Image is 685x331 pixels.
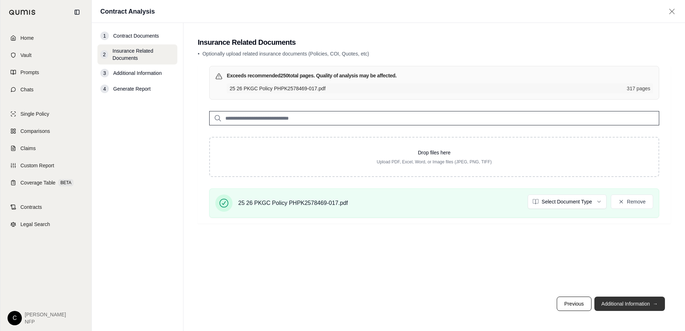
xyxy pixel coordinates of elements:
[100,69,109,77] div: 3
[557,297,591,311] button: Previous
[8,311,22,325] div: C
[25,318,66,325] span: NFP
[594,297,665,311] button: Additional Information→
[238,199,348,207] span: 25 26 PKGC Policy PHPK2578469-017.pdf
[20,179,56,186] span: Coverage Table
[100,6,155,16] h1: Contract Analysis
[5,216,87,232] a: Legal Search
[112,47,174,62] span: Insurance Related Documents
[20,69,39,76] span: Prompts
[113,85,150,92] span: Generate Report
[611,195,653,209] button: Remove
[20,145,36,152] span: Claims
[5,123,87,139] a: Comparisons
[20,162,54,169] span: Custom Report
[5,64,87,80] a: Prompts
[20,34,34,42] span: Home
[100,85,109,93] div: 4
[20,110,49,117] span: Single Policy
[627,85,650,92] span: 317 pages
[5,30,87,46] a: Home
[5,140,87,156] a: Claims
[100,32,109,40] div: 1
[5,106,87,122] a: Single Policy
[113,32,159,39] span: Contract Documents
[5,82,87,97] a: Chats
[9,10,36,15] img: Qumis Logo
[653,300,658,307] span: →
[221,149,647,156] p: Drop files here
[58,179,73,186] span: BETA
[202,51,369,57] span: Optionally upload related insurance documents (Policies, COI, Quotes, etc)
[221,159,647,165] p: Upload PDF, Excel, Word, or Image files (JPEG, PNG, TIFF)
[71,6,83,18] button: Collapse sidebar
[20,203,42,211] span: Contracts
[20,128,50,135] span: Comparisons
[20,86,34,93] span: Chats
[198,51,200,57] span: •
[230,85,623,92] span: 25 26 PKGC Policy PHPK2578469-017.pdf
[5,175,87,191] a: Coverage TableBETA
[198,37,671,47] h2: Insurance Related Documents
[20,52,32,59] span: Vault
[113,69,162,77] span: Additional Information
[5,158,87,173] a: Custom Report
[20,221,50,228] span: Legal Search
[227,72,397,79] h3: Exceeds recommended 250 total pages. Quality of analysis may be affected.
[5,199,87,215] a: Contracts
[100,50,108,59] div: 2
[5,47,87,63] a: Vault
[25,311,66,318] span: [PERSON_NAME]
